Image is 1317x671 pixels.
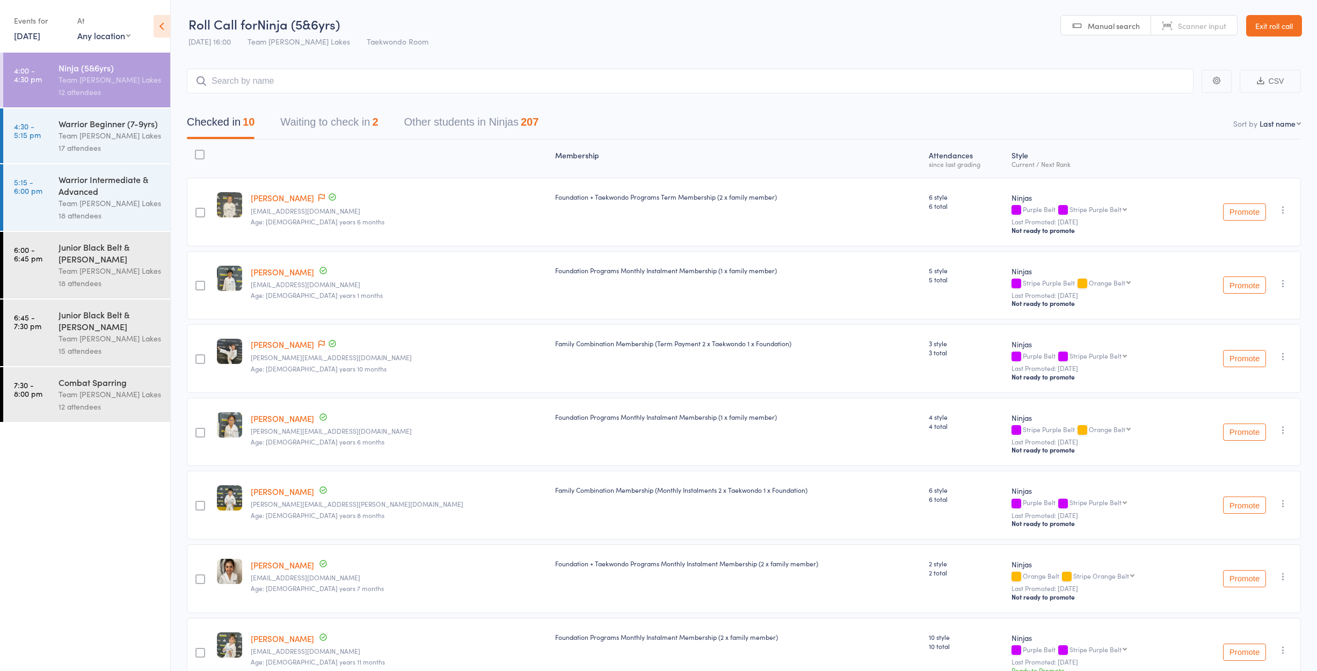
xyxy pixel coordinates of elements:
a: 6:45 -7:30 pmJunior Black Belt & [PERSON_NAME]Team [PERSON_NAME] Lakes15 attendees [3,300,170,366]
div: Any location [77,30,130,41]
a: 5:15 -6:00 pmWarrior Intermediate & AdvancedTeam [PERSON_NAME] Lakes18 attendees [3,164,170,231]
div: Not ready to promote [1012,299,1184,308]
button: Promote [1223,276,1266,294]
span: Age: [DEMOGRAPHIC_DATA] years 6 months [251,437,384,446]
div: Junior Black Belt & [PERSON_NAME] [59,309,161,332]
small: Last Promoted: [DATE] [1012,364,1184,372]
div: Team [PERSON_NAME] Lakes [59,265,161,277]
a: [PERSON_NAME] [251,192,314,203]
div: Team [PERSON_NAME] Lakes [59,129,161,142]
div: 17 attendees [59,142,161,154]
small: amritk92@hotmail.com [251,574,547,581]
img: image1748931907.png [217,632,242,658]
div: Family Combination Membership (Monthly Instalments 2 x Taekwondo 1 x Foundation) [555,485,920,494]
span: Age: [DEMOGRAPHIC_DATA] years 1 months [251,290,383,300]
small: lexi8982@hotmail.com [251,207,547,215]
div: Team [PERSON_NAME] Lakes [59,197,161,209]
span: Manual search [1088,20,1140,31]
div: 18 attendees [59,277,161,289]
input: Search by name [187,69,1194,93]
div: Stripe Purple Belt [1069,646,1122,653]
a: Exit roll call [1246,15,1302,37]
span: 3 style [929,339,1003,348]
small: Last Promoted: [DATE] [1012,512,1184,519]
span: Team [PERSON_NAME] Lakes [248,36,350,47]
div: Membership [551,144,925,173]
span: 4 style [929,412,1003,421]
div: Purple Belt [1012,352,1184,361]
small: Deepti.aus@gmail.com [251,427,547,435]
time: 7:30 - 8:00 pm [14,381,42,398]
button: Checked in10 [187,111,254,139]
time: 5:15 - 6:00 pm [14,178,42,195]
div: 15 attendees [59,345,161,357]
span: Age: [DEMOGRAPHIC_DATA] years 11 months [251,657,385,666]
div: Not ready to promote [1012,446,1184,454]
span: Roll Call for [188,15,257,33]
button: Promote [1223,424,1266,441]
a: [PERSON_NAME] [251,413,314,424]
a: [PERSON_NAME] [251,266,314,278]
span: 6 style [929,192,1003,201]
span: 10 total [929,641,1003,651]
img: image1748931918.png [217,485,242,510]
span: 10 style [929,632,1003,641]
img: image1742879916.png [217,412,242,437]
div: Foundation + Taekwondo Programs Monthly Instalment Membership (2 x family member) [555,559,920,568]
a: [PERSON_NAME] [251,633,314,644]
small: Last Promoted: [DATE] [1012,438,1184,446]
div: Not ready to promote [1012,593,1184,601]
span: Taekwondo Room [367,36,428,47]
div: 12 attendees [59,86,161,98]
div: Ninjas [1012,339,1184,349]
div: At [77,12,130,30]
div: Ninjas [1012,266,1184,276]
span: 5 style [929,266,1003,275]
a: [DATE] [14,30,40,41]
time: 4:00 - 4:30 pm [14,66,42,83]
span: [DATE] 16:00 [188,36,231,47]
a: [PERSON_NAME] [251,559,314,571]
div: Orange Belt [1089,426,1125,433]
div: 12 attendees [59,400,161,413]
small: Debzromz@gmail.com [251,647,547,655]
small: Last Promoted: [DATE] [1012,658,1184,666]
a: [PERSON_NAME] [251,486,314,497]
div: Ninjas [1012,632,1184,643]
div: Ninja (5&6yrs) [59,62,161,74]
label: Sort by [1233,118,1257,129]
div: Warrior Intermediate & Advanced [59,173,161,197]
span: Age: [DEMOGRAPHIC_DATA] years 7 months [251,584,384,593]
time: 6:00 - 6:45 pm [14,245,42,262]
img: image1741670083.png [217,559,242,584]
button: Promote [1223,570,1266,587]
span: Ninja (5&6yrs) [257,15,340,33]
div: Stripe Purple Belt [1069,499,1122,506]
div: Style [1007,144,1188,173]
small: Last Promoted: [DATE] [1012,585,1184,592]
img: image1753164797.png [217,339,242,364]
a: 6:00 -6:45 pmJunior Black Belt & [PERSON_NAME]Team [PERSON_NAME] Lakes18 attendees [3,232,170,298]
div: Ninjas [1012,485,1184,496]
span: Age: [DEMOGRAPHIC_DATA] years 8 months [251,510,384,520]
div: Stripe Purple Belt [1069,352,1122,359]
small: bagewadivi@gmail.com [251,281,547,288]
button: Promote [1223,497,1266,514]
div: Foundation + Taekwondo Programs Term Membership (2 x family member) [555,192,920,201]
span: 6 total [929,494,1003,504]
span: 2 style [929,559,1003,568]
div: Ninjas [1012,559,1184,570]
time: 4:30 - 5:15 pm [14,122,41,139]
div: Atten­dances [925,144,1007,173]
div: Current / Next Rank [1012,161,1184,167]
div: 18 attendees [59,209,161,222]
span: 2 total [929,568,1003,577]
a: 7:30 -8:00 pmCombat SparringTeam [PERSON_NAME] Lakes12 attendees [3,367,170,422]
a: 4:30 -5:15 pmWarrior Beginner (7-9yrs)Team [PERSON_NAME] Lakes17 attendees [3,108,170,163]
small: eric.deocampo@gmail.com [251,500,547,508]
div: Not ready to promote [1012,373,1184,381]
div: Stripe Purple Belt [1012,279,1184,288]
div: Ninjas [1012,192,1184,203]
div: Team [PERSON_NAME] Lakes [59,74,161,86]
button: Other students in Ninjas207 [404,111,539,139]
